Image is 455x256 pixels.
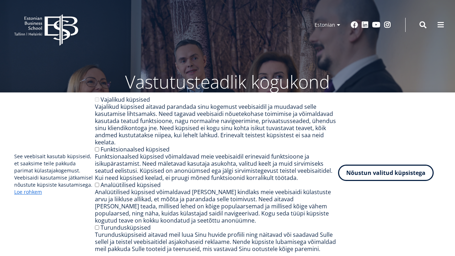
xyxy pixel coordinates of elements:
[362,21,369,28] a: Linkedin
[95,103,338,146] div: Vajalikud küpsised aitavad parandada sinu kogemust veebisaidil ja muudavad selle kasutamise lihts...
[101,224,151,231] label: Turundusküpsised
[95,231,338,252] div: Turundusküpsiseid aitavad meil luua Sinu huvide profiili ning näitavad või saadavad Sulle sellel ...
[95,188,338,224] div: Analüütilised küpsised võimaldavad [PERSON_NAME] kindlaks meie veebisaidi külastuste arvu ja liik...
[95,153,338,181] div: Funktsionaalsed küpsised võimaldavad meie veebisaidil erinevaid funktsioone ja isikupärastamist. ...
[14,153,95,196] p: See veebisait kasutab küpsiseid, et saaksime teile pakkuda parimat külastajakogemust. Veebisaidi ...
[14,188,42,196] a: Loe rohkem
[101,96,150,103] label: Vajalikud küpsised
[338,165,434,181] button: Nõustun valitud küpsistega
[372,21,380,28] a: Youtube
[384,21,391,28] a: Instagram
[39,71,416,92] p: Vastutusteadlik kogukond
[101,145,170,153] label: Funktsionaalsed küpsised
[351,21,358,28] a: Facebook
[101,181,161,189] label: Analüütilised küpsised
